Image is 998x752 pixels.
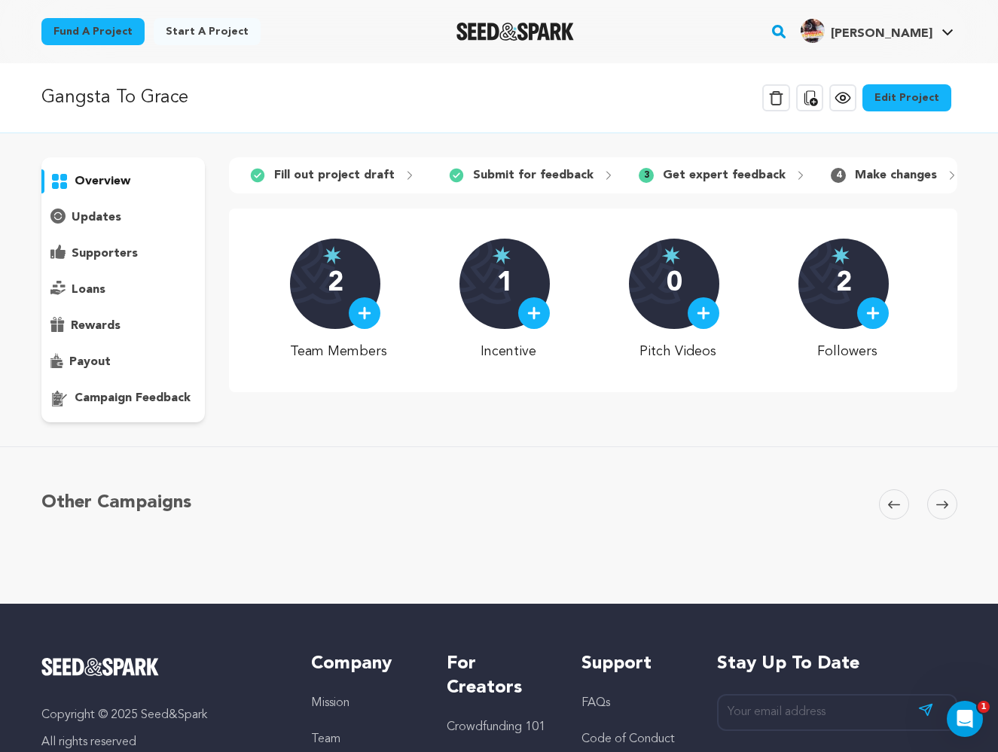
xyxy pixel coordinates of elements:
[581,652,686,676] h5: Support
[717,652,957,676] h5: Stay up to date
[41,658,160,676] img: Seed&Spark Logo
[836,269,852,299] p: 2
[41,18,145,45] a: Fund a project
[41,350,206,374] button: payout
[473,166,594,184] p: Submit for feedback
[862,84,951,111] a: Edit Project
[447,652,551,700] h5: For Creators
[75,389,191,407] p: campaign feedback
[154,18,261,45] a: Start a project
[72,245,138,263] p: supporters
[41,169,206,193] button: overview
[831,168,846,183] span: 4
[311,697,349,709] a: Mission
[527,306,541,320] img: plus.svg
[831,28,932,40] span: [PERSON_NAME]
[41,706,282,724] p: Copyright © 2025 Seed&Spark
[581,733,675,745] a: Code of Conduct
[717,694,957,731] input: Your email address
[801,19,932,43] div: Letitia Scott J.'s Profile
[41,733,282,751] p: All rights reserved
[41,278,206,302] button: loans
[697,306,710,320] img: plus.svg
[274,166,395,184] p: Fill out project draft
[75,172,130,190] p: overview
[456,23,575,41] a: Seed&Spark Homepage
[311,652,416,676] h5: Company
[497,269,513,299] p: 1
[41,314,206,338] button: rewards
[328,269,343,299] p: 2
[855,166,937,184] p: Make changes
[41,489,191,516] h5: Other Campaigns
[798,16,957,43] a: Letitia Scott J.'s Profile
[41,658,282,676] a: Seed&Spark Homepage
[639,168,654,183] span: 3
[629,341,726,362] p: Pitch Videos
[667,269,682,299] p: 0
[41,386,206,410] button: campaign feedback
[947,701,983,737] iframe: Intercom live chat
[801,19,825,43] img: 0f6932215495d948.jpg
[290,341,387,362] p: Team Members
[978,701,990,713] span: 1
[447,721,545,733] a: Crowdfunding 101
[311,733,340,745] a: Team
[41,206,206,230] button: updates
[866,306,880,320] img: plus.svg
[663,166,786,184] p: Get expert feedback
[72,209,121,227] p: updates
[358,306,371,320] img: plus.svg
[41,242,206,266] button: supporters
[456,23,575,41] img: Seed&Spark Logo Dark Mode
[72,281,105,299] p: loans
[459,341,557,362] p: Incentive
[71,317,121,335] p: rewards
[69,353,111,371] p: payout
[798,16,957,47] span: Letitia Scott J.'s Profile
[581,697,610,709] a: FAQs
[798,341,896,362] p: Followers
[41,84,188,111] p: Gangsta To Grace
